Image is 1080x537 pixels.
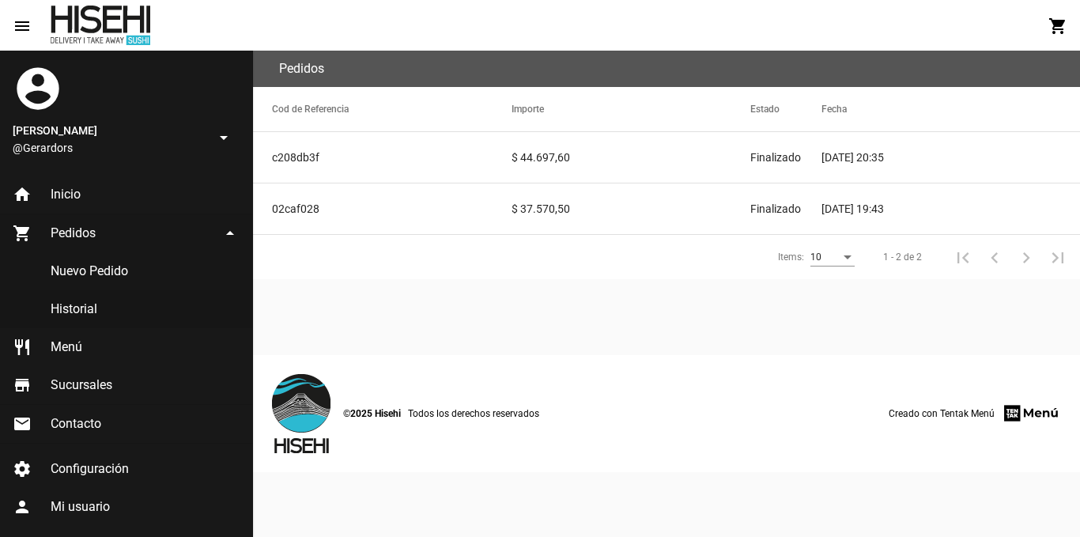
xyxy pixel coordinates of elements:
mat-icon: arrow_drop_down [221,224,240,243]
span: Sucursales [51,377,112,393]
a: Creado con Tentak Menú [889,403,1061,424]
mat-header-cell: Estado [750,87,821,131]
mat-icon: person [13,497,32,516]
mat-icon: shopping_cart [1048,17,1067,36]
span: ©2025 Hisehi [343,406,401,422]
mat-icon: shopping_cart [13,224,32,243]
mat-icon: home [13,185,32,204]
span: [PERSON_NAME] [13,121,208,140]
mat-cell: $ 44.697,60 [512,132,751,183]
span: Creado con Tentak Menú [889,406,995,422]
span: Contacto [51,416,101,432]
div: 1 - 2 de 2 [883,249,922,265]
span: Configuración [51,461,129,477]
span: Inicio [51,187,81,202]
mat-cell: $ 37.570,50 [512,183,751,234]
button: Última [1042,241,1074,273]
mat-cell: [DATE] 19:43 [821,183,1080,234]
img: menu-firm.png [1002,403,1061,424]
mat-icon: account_circle [13,63,63,114]
mat-select: Items: [810,252,855,263]
mat-cell: [DATE] 20:35 [821,132,1080,183]
mat-header-cell: Importe [512,87,751,131]
mat-icon: store [13,376,32,395]
span: @Gerardors [13,140,208,156]
mat-icon: settings [13,459,32,478]
mat-cell: c208db3f [253,132,512,183]
span: Pedidos [51,225,96,241]
span: 10 [810,251,821,263]
span: Todos los derechos reservados [408,406,539,422]
mat-icon: restaurant [13,338,32,357]
button: Primera [947,241,979,273]
div: Items: [778,249,804,265]
mat-cell: Finalizado [750,132,821,183]
mat-icon: menu [13,17,32,36]
mat-cell: Finalizado [750,183,821,234]
mat-icon: arrow_drop_down [214,128,233,147]
span: Menú [51,339,82,355]
mat-cell: 02caf028 [253,183,512,234]
button: Siguiente [1010,241,1042,273]
h3: Pedidos [279,58,324,80]
mat-header-cell: Cod de Referencia [253,87,512,131]
span: Mi usuario [51,499,110,515]
button: Anterior [979,241,1010,273]
mat-icon: email [13,414,32,433]
mat-header-cell: Fecha [821,87,1080,131]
